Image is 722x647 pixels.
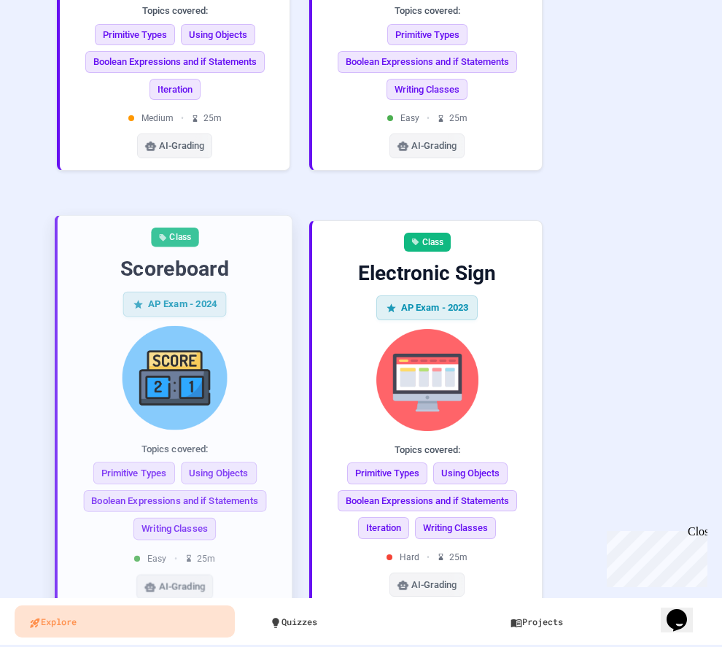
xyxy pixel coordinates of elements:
span: Boolean Expressions and if Statements [85,51,265,73]
span: Writing Classes [133,518,216,540]
span: • [174,552,177,565]
span: Boolean Expressions and if Statements [83,490,266,512]
div: AP Exam - 2023 [376,295,478,320]
span: Writing Classes [415,517,496,539]
div: Electronic Sign [324,260,530,287]
div: Chat with us now!Close [6,6,101,93]
span: • [427,112,430,125]
span: Iteration [150,79,201,101]
span: Primitive Types [95,24,175,46]
div: Hard 25 m [387,551,467,564]
span: Primitive Types [347,462,427,484]
div: Topics covered: [324,443,530,457]
span: • [427,551,430,564]
span: • [181,112,184,125]
div: Class [151,228,198,247]
div: Scoreboard [69,256,280,283]
span: Primitive Types [93,462,174,484]
iframe: chat widget [661,589,707,632]
div: Topics covered: [324,4,530,18]
span: AI-Grading [411,578,457,592]
div: Medium 25 m [128,112,222,125]
div: AP Exam - 2024 [123,292,227,317]
img: Electronic Sign [324,329,530,431]
span: AI-Grading [159,139,204,153]
span: Using Objects [433,462,508,484]
span: Primitive Types [387,24,467,46]
span: Boolean Expressions and if Statements [338,51,517,73]
span: Writing Classes [387,79,467,101]
img: Scoreboard [69,325,280,430]
span: AI-Grading [411,139,457,153]
span: Boolean Expressions and if Statements [338,490,517,512]
a: Explore [15,605,235,638]
span: Using Objects [181,24,255,46]
iframe: chat widget [601,525,707,587]
div: Topics covered: [71,4,278,18]
div: Class [404,233,451,252]
span: Using Objects [181,462,257,484]
div: Topics covered: [69,442,280,457]
a: Quizzes [255,605,475,638]
span: Iteration [358,517,409,539]
div: Easy 25 m [133,552,215,565]
div: Easy 25 m [387,112,467,125]
a: Projects [496,605,716,638]
span: AI-Grading [159,579,205,594]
